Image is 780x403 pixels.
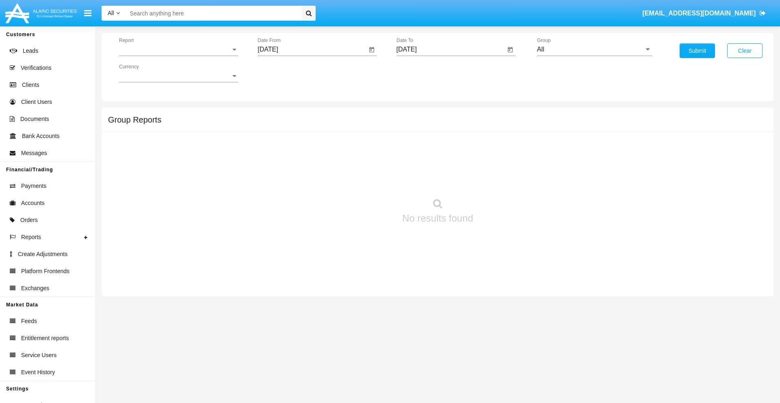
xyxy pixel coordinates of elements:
span: Event History [21,368,55,377]
span: [EMAIL_ADDRESS][DOMAIN_NAME] [642,10,756,17]
span: Orders [20,216,38,224]
button: Open calendar [367,45,377,55]
span: Messages [21,149,47,157]
span: Entitlement reports [21,334,69,343]
button: Open calendar [505,45,515,55]
a: [EMAIL_ADDRESS][DOMAIN_NAME] [639,2,770,25]
input: Search [126,6,299,21]
a: All [102,9,126,17]
span: Currency [119,72,231,80]
span: Feeds [21,317,37,325]
span: Report [119,46,231,53]
h5: Group Reports [108,116,161,123]
span: Documents [20,115,49,123]
span: Leads [23,47,38,55]
p: No results found [402,211,473,226]
span: Client Users [21,98,52,106]
span: Bank Accounts [22,132,60,140]
span: Exchanges [21,284,49,293]
span: Platform Frontends [21,267,69,276]
button: Clear [727,43,763,58]
span: Clients [22,81,39,89]
span: Create Adjustments [18,250,67,259]
span: All [108,10,114,16]
span: Service Users [21,351,56,360]
span: Payments [21,182,46,190]
span: Accounts [21,199,45,207]
span: Verifications [21,64,51,72]
span: Reports [21,233,41,241]
img: Logo image [4,1,78,25]
button: Submit [680,43,715,58]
